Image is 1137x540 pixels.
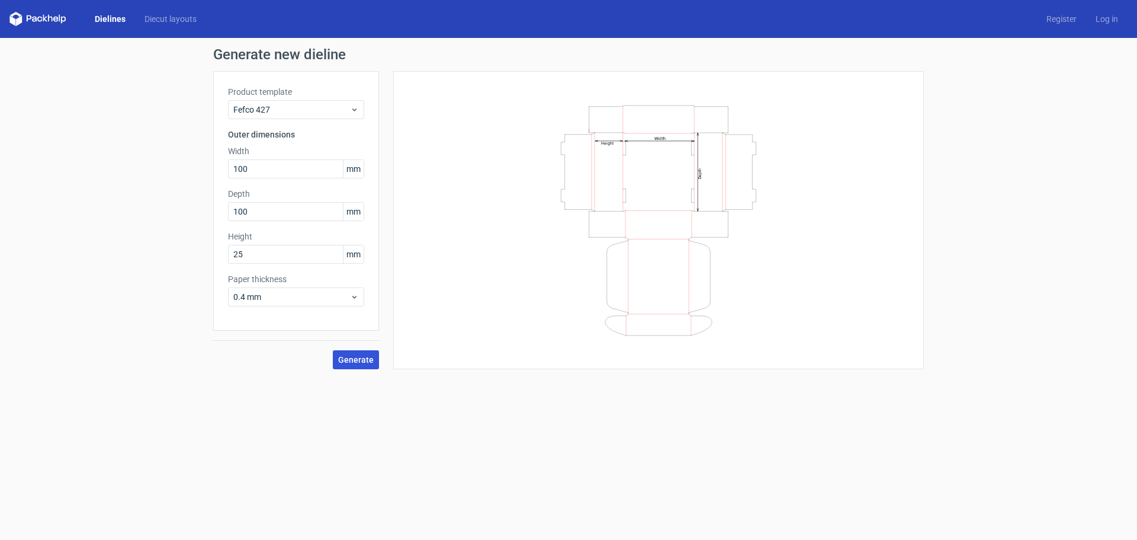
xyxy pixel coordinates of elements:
h1: Generate new dieline [213,47,924,62]
text: Depth [698,168,702,178]
span: 0.4 mm [233,291,350,303]
span: mm [343,203,364,221]
button: Generate [333,350,379,369]
span: Generate [338,356,374,364]
span: Fefco 427 [233,104,350,116]
label: Width [228,145,364,157]
a: Log in [1086,13,1128,25]
a: Dielines [85,13,135,25]
text: Width [654,135,666,140]
span: mm [343,245,364,263]
a: Diecut layouts [135,13,206,25]
h3: Outer dimensions [228,129,364,140]
label: Paper thickness [228,273,364,285]
span: mm [343,160,364,178]
label: Product template [228,86,364,98]
label: Depth [228,188,364,200]
label: Height [228,231,364,242]
a: Register [1037,13,1086,25]
text: Height [601,140,614,145]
